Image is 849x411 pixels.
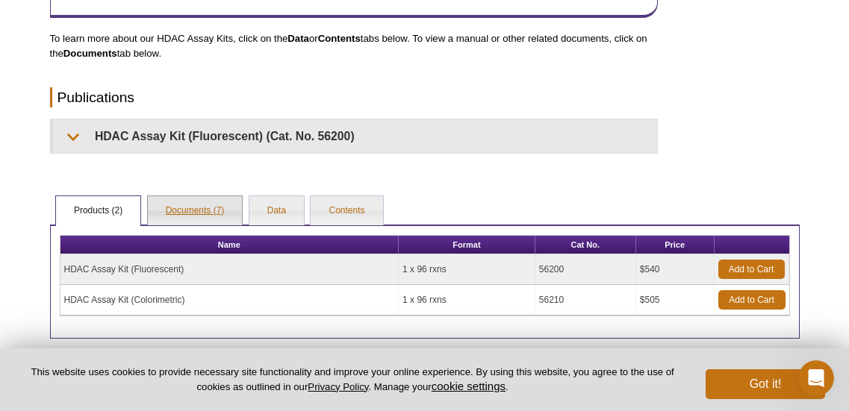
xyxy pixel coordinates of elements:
a: Privacy Policy [308,381,368,392]
strong: Data [287,33,309,44]
summary: HDAC Assay Kit (Fluorescent) (Cat. No. 56200) [53,119,657,153]
strong: Documents [63,48,117,59]
td: HDAC Assay Kit (Fluorescent) [60,254,399,285]
td: $540 [636,254,715,285]
td: 1 x 96 rxns [399,285,535,316]
th: Price [636,236,715,254]
p: To learn more about our HDAC Assay Kits, click on the or tabs below. To view a manual or other re... [50,31,658,61]
a: Documents (7) [148,196,243,226]
td: 56210 [535,285,636,316]
td: HDAC Assay Kit (Colorimetric) [60,285,399,316]
th: Format [399,236,535,254]
a: Add to Cart [718,290,786,310]
a: Contents [311,196,382,226]
p: This website uses cookies to provide necessary site functionality and improve your online experie... [24,365,681,394]
strong: Contents [318,33,361,44]
td: $505 [636,285,715,316]
button: cookie settings [432,380,506,392]
button: Got it! [706,369,825,399]
h2: Publications [50,87,658,107]
iframe: Intercom live chat [798,360,834,396]
th: Name [60,236,399,254]
td: 1 x 96 rxns [399,254,535,285]
a: Add to Cart [718,260,785,279]
td: 56200 [535,254,636,285]
a: Products (2) [56,196,140,226]
th: Cat No. [535,236,636,254]
a: Data [249,196,304,226]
